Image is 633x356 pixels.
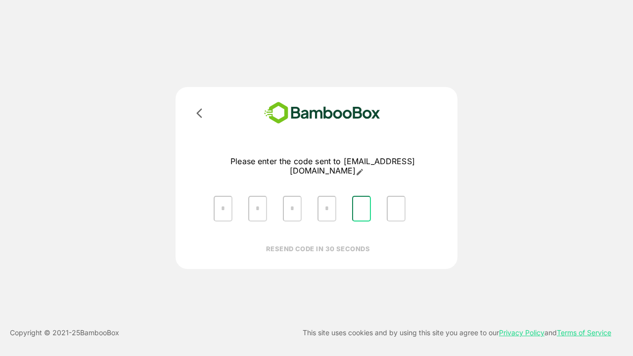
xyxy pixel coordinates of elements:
p: Copyright © 2021- 25 BambooBox [10,327,119,339]
input: Please enter OTP character 4 [317,196,336,222]
p: Please enter the code sent to [EMAIL_ADDRESS][DOMAIN_NAME] [206,157,440,176]
input: Please enter OTP character 3 [283,196,302,222]
p: This site uses cookies and by using this site you agree to our and [303,327,611,339]
img: bamboobox [250,99,395,127]
input: Please enter OTP character 1 [214,196,232,222]
input: Please enter OTP character 2 [248,196,267,222]
a: Privacy Policy [499,328,544,337]
a: Terms of Service [557,328,611,337]
input: Please enter OTP character 6 [387,196,406,222]
input: Please enter OTP character 5 [352,196,371,222]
